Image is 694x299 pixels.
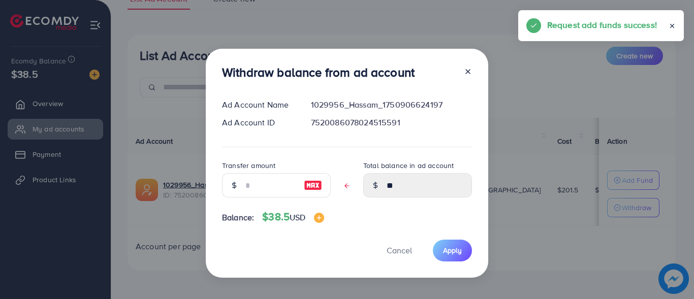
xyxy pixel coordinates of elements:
[214,99,303,111] div: Ad Account Name
[290,212,305,223] span: USD
[214,117,303,128] div: Ad Account ID
[443,245,462,255] span: Apply
[387,245,412,256] span: Cancel
[547,18,657,31] h5: Request add funds success!
[222,160,275,171] label: Transfer amount
[374,240,425,261] button: Cancel
[303,99,480,111] div: 1029956_Hassam_1750906624197
[303,117,480,128] div: 7520086078024515591
[222,65,415,80] h3: Withdraw balance from ad account
[314,213,324,223] img: image
[433,240,472,261] button: Apply
[363,160,454,171] label: Total balance in ad account
[304,179,322,191] img: image
[222,212,254,223] span: Balance:
[262,211,324,223] h4: $38.5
